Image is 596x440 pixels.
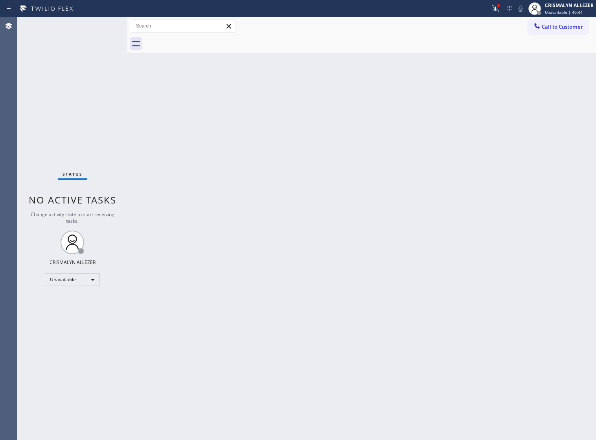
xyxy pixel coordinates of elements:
span: No active tasks [29,193,116,206]
span: Call to Customer [542,23,583,30]
button: Call to Customer [528,19,588,34]
span: Status [63,171,83,177]
div: CRISMALYN ALLEZER [50,259,96,266]
div: CRISMALYN ALLEZER [545,2,594,9]
button: Mute [515,3,526,14]
span: Unavailable | 40:44 [545,9,583,15]
span: Change activity state to start receiving tasks. [31,211,114,224]
div: Unavailable [45,273,100,286]
input: Search [130,20,235,32]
